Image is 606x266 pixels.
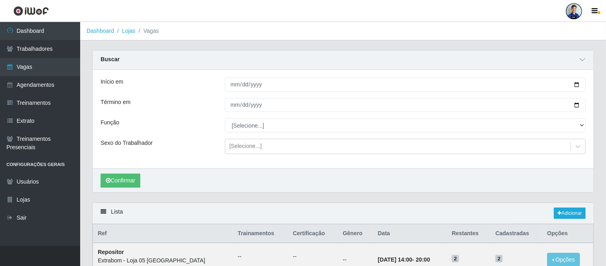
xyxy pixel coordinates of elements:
th: Data [373,224,447,243]
ul: -- [238,252,283,261]
a: Lojas [122,28,135,34]
div: [Selecione...] [229,142,262,151]
span: 2 [452,255,459,263]
strong: Repositor [98,249,124,255]
span: 2 [495,255,503,263]
th: Ref [93,224,233,243]
input: 00/00/0000 [225,98,586,112]
label: Início em [101,78,123,86]
div: Lista [93,203,594,224]
time: [DATE] 14:00 [378,256,412,263]
ul: -- [293,252,333,261]
label: Função [101,118,119,127]
time: 20:00 [416,256,430,263]
nav: breadcrumb [80,22,606,40]
th: Trainamentos [233,224,288,243]
a: Adicionar [554,208,586,219]
div: Extrabom - Loja 05 [GEOGRAPHIC_DATA] [98,256,228,265]
a: Dashboard [87,28,114,34]
img: CoreUI Logo [13,6,49,16]
th: Restantes [447,224,491,243]
button: Confirmar [101,174,140,188]
th: Opções [542,224,593,243]
input: 00/00/0000 [225,78,586,92]
strong: Buscar [101,56,119,62]
label: Sexo do Trabalhador [101,139,153,147]
th: Gênero [338,224,373,243]
th: Certificação [288,224,338,243]
label: Término em [101,98,131,106]
strong: - [378,256,430,263]
li: Vagas [135,27,159,35]
th: Cadastradas [491,224,542,243]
